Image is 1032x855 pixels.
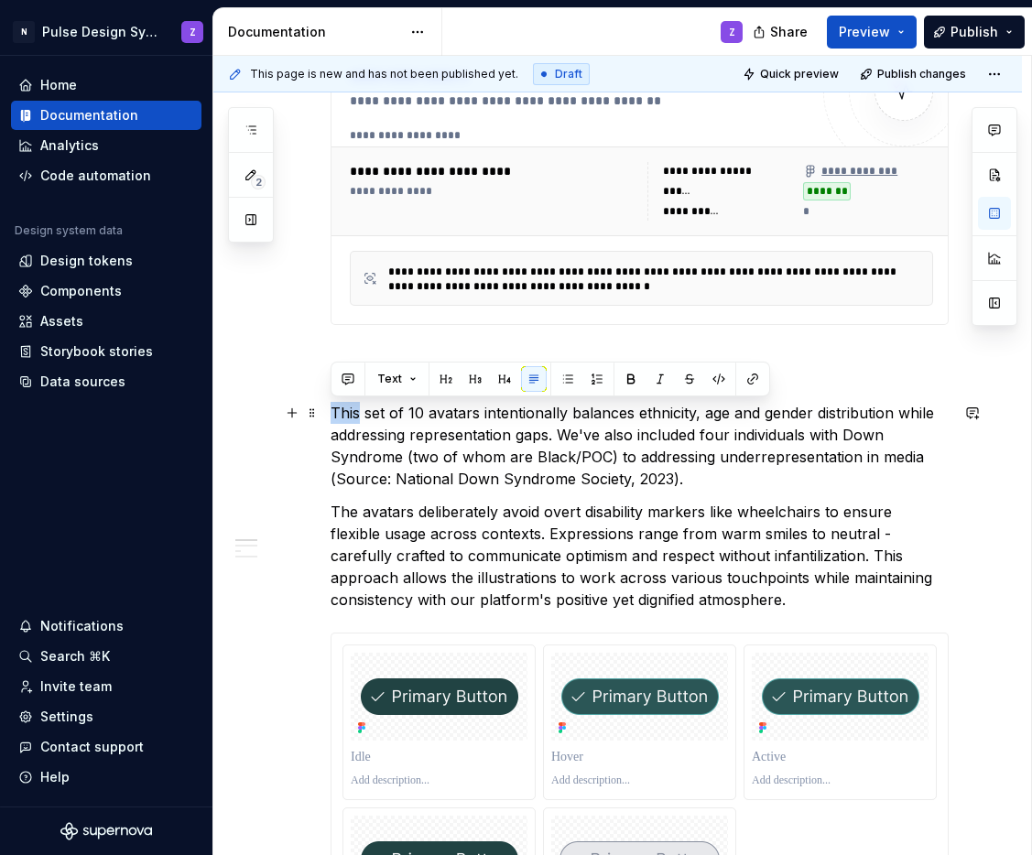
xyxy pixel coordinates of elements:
[40,76,77,94] div: Home
[40,647,110,666] div: Search ⌘K
[40,252,133,270] div: Design tokens
[11,276,201,306] a: Components
[190,25,196,39] div: Z
[854,61,974,87] button: Publish changes
[15,223,123,238] div: Design system data
[11,70,201,100] a: Home
[11,307,201,336] a: Assets
[729,25,735,39] div: Z
[40,738,144,756] div: Contact support
[770,23,808,41] span: Share
[4,12,209,51] button: NPulse Design SystemZ
[42,23,159,41] div: Pulse Design System
[40,312,83,330] div: Assets
[11,367,201,396] a: Data sources
[11,702,201,731] a: Settings
[331,358,949,387] h2: PWS Avatars
[40,708,93,726] div: Settings
[228,23,401,41] div: Documentation
[251,175,266,189] span: 2
[11,246,201,276] a: Design tokens
[40,617,124,635] div: Notifications
[11,611,201,641] button: Notifications
[11,763,201,792] button: Help
[737,61,847,87] button: Quick preview
[951,23,998,41] span: Publish
[11,672,201,701] a: Invite team
[827,16,917,49] button: Preview
[40,342,153,361] div: Storybook stories
[11,732,201,762] button: Contact support
[40,106,138,124] div: Documentation
[11,642,201,671] button: Search ⌘K
[40,768,70,786] div: Help
[877,67,966,81] span: Publish changes
[60,822,152,840] svg: Supernova Logo
[11,337,201,366] a: Storybook stories
[839,23,890,41] span: Preview
[331,501,949,611] p: The avatars deliberately avoid overt disability markers like wheelchairs to ensure flexible usage...
[11,101,201,130] a: Documentation
[555,67,582,81] span: Draft
[11,161,201,190] a: Code automation
[924,16,1025,49] button: Publish
[11,131,201,160] a: Analytics
[250,67,518,81] span: This page is new and has not been published yet.
[13,21,35,43] div: N
[40,282,122,300] div: Components
[40,136,99,155] div: Analytics
[40,373,125,391] div: Data sources
[331,402,949,490] p: This set of 10 avatars intentionally balances ethnicity, age and gender distribution while addres...
[40,167,151,185] div: Code automation
[760,67,839,81] span: Quick preview
[744,16,820,49] button: Share
[40,677,112,696] div: Invite team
